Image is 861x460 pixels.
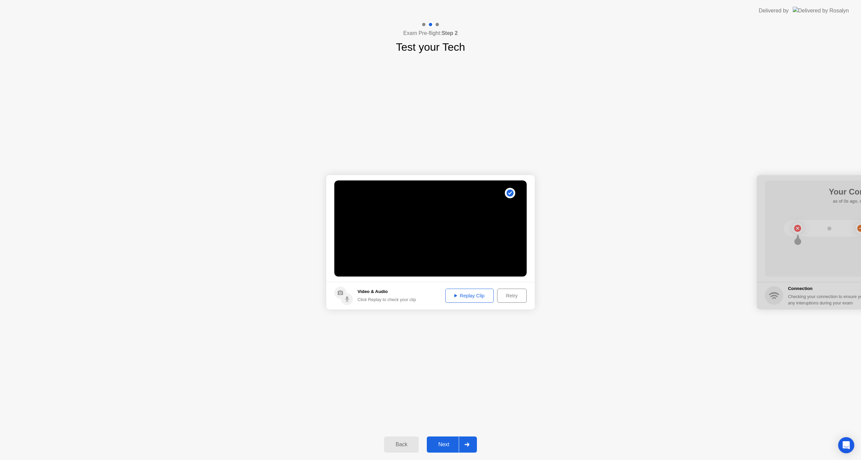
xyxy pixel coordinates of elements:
[427,436,477,453] button: Next
[386,442,417,448] div: Back
[358,296,416,303] div: Click Replay to check your clip
[445,289,494,303] button: Replay Clip
[759,7,789,15] div: Delivered by
[838,437,854,453] div: Open Intercom Messenger
[448,293,491,298] div: Replay Clip
[429,442,459,448] div: Next
[793,7,849,14] img: Delivered by Rosalyn
[358,288,416,295] h5: Video & Audio
[442,30,458,36] b: Step 2
[403,29,458,37] h4: Exam Pre-flight:
[384,436,419,453] button: Back
[499,293,524,298] div: Retry
[396,39,465,55] h1: Test your Tech
[497,289,527,303] button: Retry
